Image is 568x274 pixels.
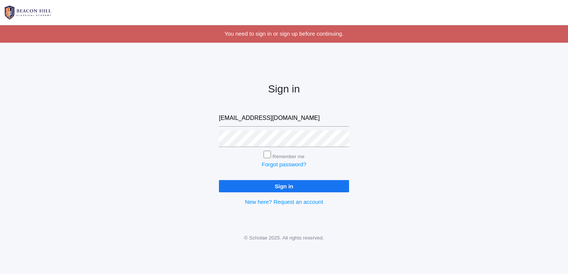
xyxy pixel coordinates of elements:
[219,180,349,192] input: Sign in
[219,110,349,127] input: Email address
[219,84,349,95] h2: Sign in
[245,199,323,205] a: New here? Request an account
[262,161,306,167] a: Forgot password?
[272,154,304,159] label: Remember me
